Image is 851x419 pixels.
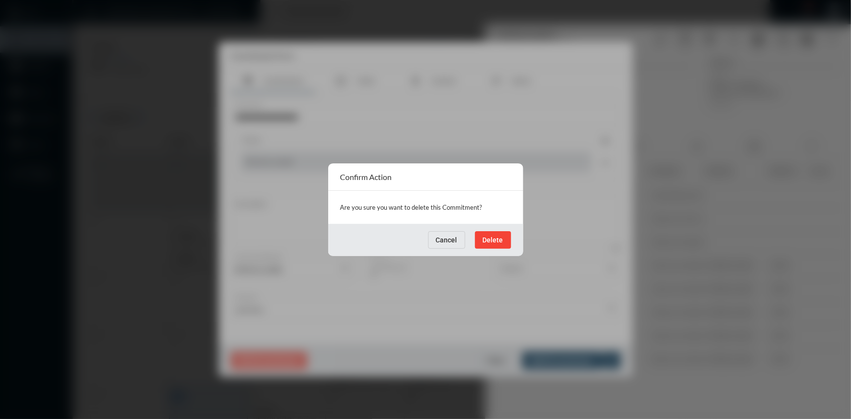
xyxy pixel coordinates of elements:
span: Cancel [436,236,457,244]
p: Are you sure you want to delete this Commitment? [340,200,511,214]
span: Delete [483,236,503,244]
button: Delete [475,231,511,249]
h2: Confirm Action [340,172,392,181]
button: Cancel [428,231,465,249]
